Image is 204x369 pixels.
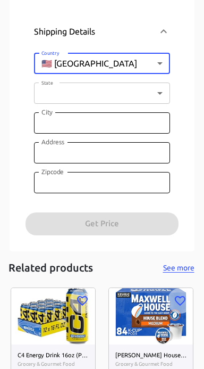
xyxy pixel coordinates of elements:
span: State [41,80,53,86]
label: City [41,108,53,117]
h6: [PERSON_NAME] House House Blend Medium Roast K-Cup Coffee Pods (84 ct Box) [115,351,186,360]
img: Maxwell House House Blend Medium Roast K-Cup Coffee Pods (84 ct Box) image [109,288,193,344]
button: See more [161,261,195,275]
img: C4 Energy Drink 16oz (Pack of 12) - Frozen Bombsicle - Sugar Free Pre Workout Performance Drink w... [11,288,95,344]
span: Grocery & Gourmet Food [115,360,186,368]
span: Country [41,51,59,56]
label: Zipcode [41,167,64,176]
div: ​ [34,83,170,104]
span: Grocery & Gourmet Food [18,360,89,368]
label: Address [41,137,65,146]
div: 🇺🇸 [GEOGRAPHIC_DATA] [34,53,170,74]
div: Shipping Details [25,14,178,48]
p: Shipping Details [34,25,95,38]
h5: Related products [8,261,93,275]
h6: C4 Energy Drink 16oz (Pack of 12) - Frozen Bombsicle - Sugar Free Pre Workout Performance Drink w... [18,351,89,360]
